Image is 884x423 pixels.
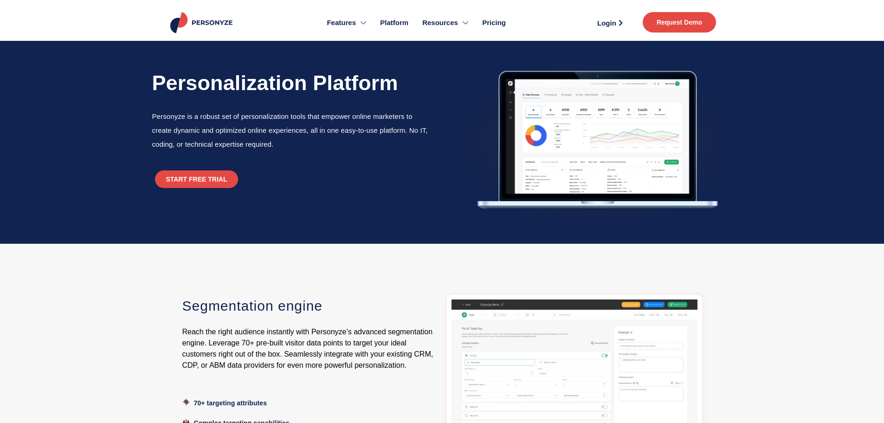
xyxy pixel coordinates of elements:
a: Login [587,16,633,30]
span: START FREE TRIAL [166,176,227,182]
h1: Personalization Platform [152,72,429,93]
span: Request Demo [657,19,702,26]
a: Pricing [475,5,513,41]
span: Pricing [482,18,506,28]
a: Resources [415,5,475,41]
span: Login [597,20,616,26]
a: Request Demo [643,12,716,33]
a: Platform [373,5,415,41]
a: Features [320,5,373,41]
span: 70+ targeting attributes [194,399,267,407]
span: Features [327,18,356,28]
a: START FREE TRIAL [155,170,239,188]
p: Personyze is a robust set of personalization tools that empower online marketers to create dynami... [152,110,429,151]
span: Reach the right audience instantly with Personyze’s advanced segmentation engine. Leverage 70+ pr... [182,328,433,369]
img: Personyze logo [168,12,237,33]
span: Resources [422,18,458,28]
span: Platform [380,18,408,28]
h3: Segmentation engine [182,295,438,317]
img: Showing personalization platform dashboard [464,64,728,221]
